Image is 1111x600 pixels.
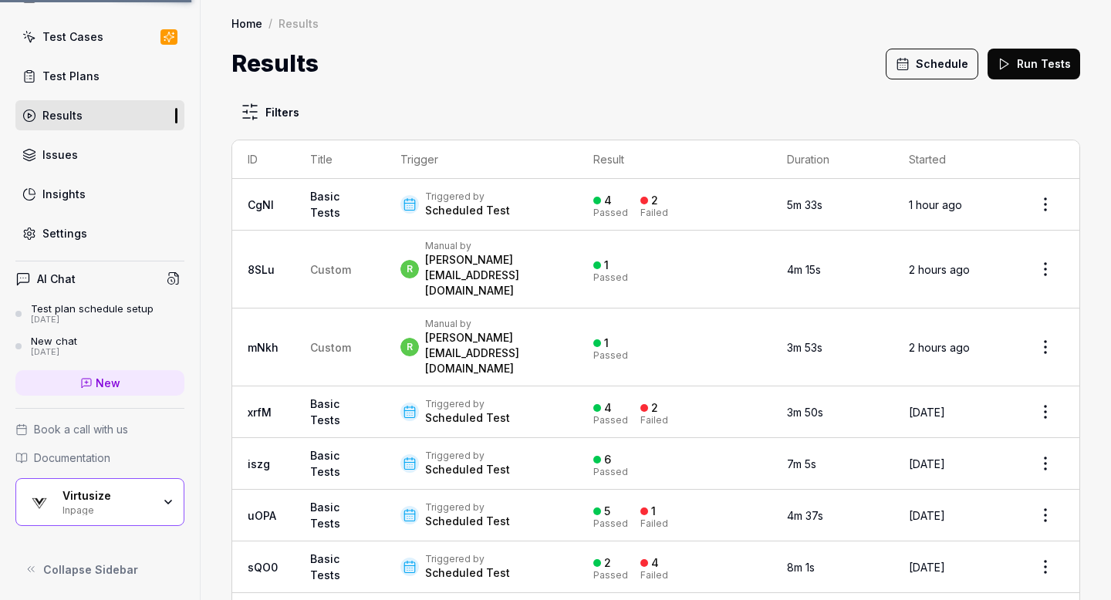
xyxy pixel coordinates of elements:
[248,341,279,354] a: mNkh
[893,140,1011,179] th: Started
[425,462,510,477] div: Scheduled Test
[42,68,100,84] div: Test Plans
[15,370,184,396] a: New
[15,100,184,130] a: Results
[310,397,340,426] a: Basic Tests
[988,49,1080,79] button: Run Tests
[604,556,611,570] div: 2
[15,450,184,466] a: Documentation
[15,218,184,248] a: Settings
[425,330,562,376] div: [PERSON_NAME][EMAIL_ADDRESS][DOMAIN_NAME]
[310,190,340,219] a: Basic Tests
[248,263,275,276] a: 8SLu
[787,341,822,354] time: 3m 53s
[425,501,510,514] div: Triggered by
[787,406,823,419] time: 3m 50s
[425,565,510,581] div: Scheduled Test
[425,240,562,252] div: Manual by
[425,190,510,203] div: Triggered by
[651,504,656,518] div: 1
[248,457,270,470] a: iszg
[787,457,816,470] time: 7m 5s
[651,194,658,207] div: 2
[62,489,152,503] div: Virtusize
[604,258,609,272] div: 1
[15,335,184,358] a: New chat[DATE]
[385,140,578,179] th: Trigger
[42,186,86,202] div: Insights
[279,15,319,31] div: Results
[593,467,628,477] div: Passed
[425,553,510,565] div: Triggered by
[909,509,945,522] time: [DATE]
[909,406,945,419] time: [DATE]
[425,410,510,426] div: Scheduled Test
[604,336,609,350] div: 1
[96,375,120,391] span: New
[604,453,611,467] div: 6
[593,208,628,217] div: Passed
[15,554,184,585] button: Collapse Sidebar
[909,457,945,470] time: [DATE]
[310,263,351,276] span: Custom
[310,449,340,478] a: Basic Tests
[909,263,970,276] time: 2 hours ago
[268,15,272,31] div: /
[593,416,628,425] div: Passed
[787,509,823,522] time: 4m 37s
[604,194,612,207] div: 4
[400,260,419,278] span: r
[34,450,110,466] span: Documentation
[593,571,628,580] div: Passed
[651,556,659,570] div: 4
[43,561,138,578] span: Collapse Sidebar
[425,398,510,410] div: Triggered by
[886,49,978,79] button: Schedule
[425,450,510,462] div: Triggered by
[42,225,87,241] div: Settings
[640,208,668,217] div: Failed
[25,488,53,516] img: Virtusize Logo
[425,203,510,218] div: Scheduled Test
[42,147,78,163] div: Issues
[640,571,668,580] div: Failed
[15,22,184,52] a: Test Cases
[909,198,962,211] time: 1 hour ago
[231,96,309,127] button: Filters
[248,561,278,574] a: sQO0
[34,421,128,437] span: Book a call with us
[578,140,771,179] th: Result
[31,335,77,347] div: New chat
[15,421,184,437] a: Book a call with us
[62,503,152,515] div: Inpage
[232,140,295,179] th: ID
[310,552,340,581] a: Basic Tests
[425,252,562,298] div: [PERSON_NAME][EMAIL_ADDRESS][DOMAIN_NAME]
[15,140,184,170] a: Issues
[248,406,272,419] a: xrfM
[295,140,385,179] th: Title
[593,351,628,360] div: Passed
[400,338,419,356] span: r
[604,401,612,415] div: 4
[604,504,610,518] div: 5
[15,179,184,209] a: Insights
[310,501,340,530] a: Basic Tests
[42,29,103,45] div: Test Cases
[310,341,351,354] span: Custom
[593,273,628,282] div: Passed
[15,302,184,325] a: Test plan schedule setup[DATE]
[231,15,262,31] a: Home
[787,263,821,276] time: 4m 15s
[37,271,76,287] h4: AI Chat
[909,341,970,354] time: 2 hours ago
[15,478,184,526] button: Virtusize LogoVirtusizeInpage
[31,302,154,315] div: Test plan schedule setup
[248,198,274,211] a: CgNI
[787,561,815,574] time: 8m 1s
[772,140,894,179] th: Duration
[42,107,83,123] div: Results
[640,416,668,425] div: Failed
[248,509,276,522] a: uOPA
[31,347,77,358] div: [DATE]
